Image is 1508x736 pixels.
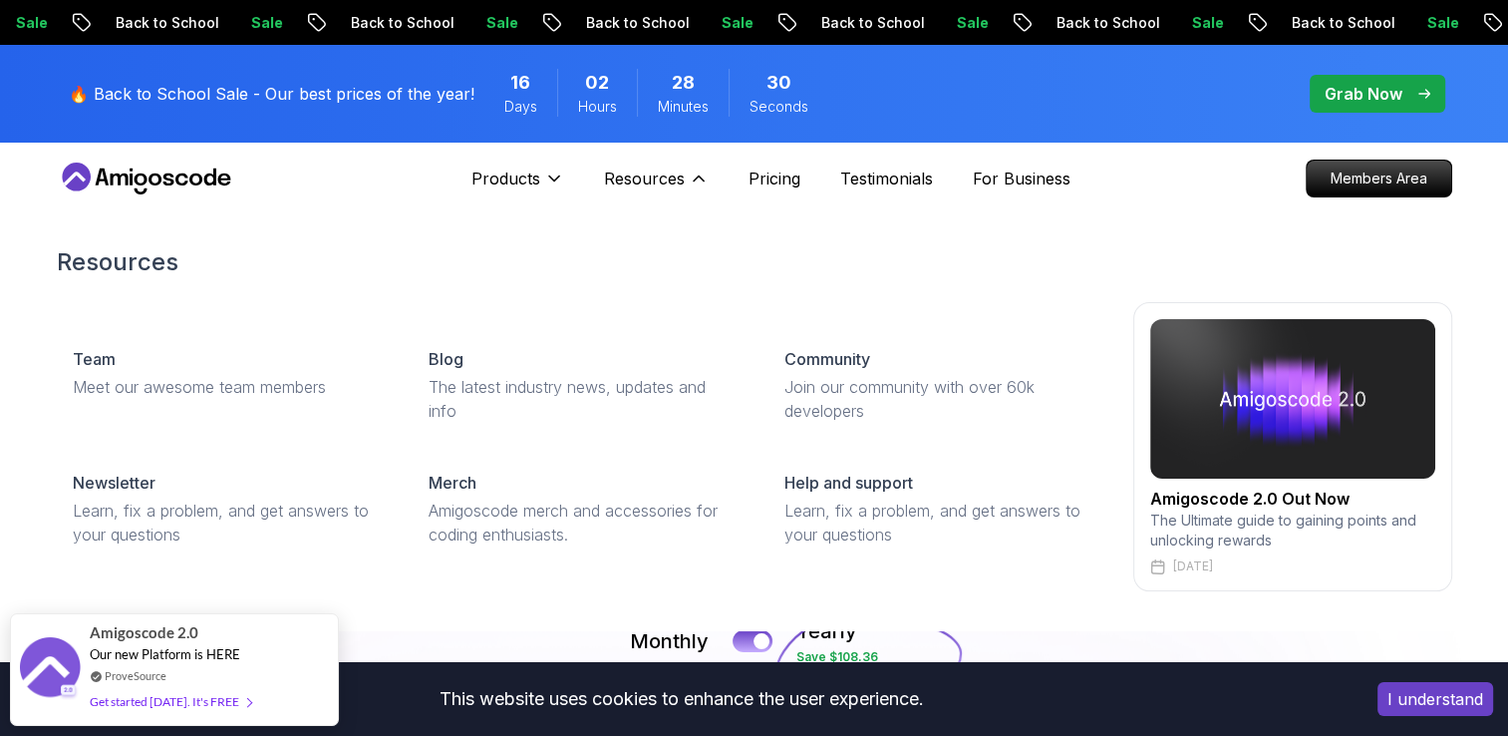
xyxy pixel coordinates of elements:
p: Join our community with over 60k developers [784,375,1092,423]
h2: Resources [57,246,1452,278]
p: Merch [429,471,476,495]
p: Team [73,347,116,371]
p: Back to School [335,13,470,33]
p: Products [471,167,540,190]
p: Sale [941,13,1005,33]
p: Sale [470,13,534,33]
p: The Ultimate guide to gaining points and unlocking rewards [1150,511,1435,551]
span: Seconds [750,97,808,117]
p: Sale [706,13,769,33]
a: MerchAmigoscode merch and accessories for coding enthusiasts. [413,455,753,562]
p: Back to School [570,13,706,33]
p: Blog [429,347,463,371]
p: Members Area [1307,161,1451,196]
span: 16 Days [510,69,530,97]
p: Learn, fix a problem, and get answers to your questions [73,499,381,547]
span: Our new Platform is HERE [90,646,240,662]
p: 🔥 Back to School Sale - Our best prices of the year! [69,82,474,106]
p: Meet our awesome team members [73,375,381,399]
p: [DATE] [1173,558,1213,574]
a: TeamMeet our awesome team members [57,331,397,415]
a: amigoscode 2.0Amigoscode 2.0 Out NowThe Ultimate guide to gaining points and unlocking rewards[DATE] [1133,302,1452,591]
span: Days [504,97,537,117]
p: Back to School [100,13,235,33]
p: Back to School [1041,13,1176,33]
p: Amigoscode merch and accessories for coding enthusiasts. [429,499,737,547]
div: Get started [DATE]. It's FREE [90,690,251,713]
a: NewsletterLearn, fix a problem, and get answers to your questions [57,455,397,562]
button: Accept cookies [1377,682,1493,716]
button: Resources [604,167,709,206]
button: Products [471,167,564,206]
p: Grab Now [1325,82,1402,106]
p: Back to School [1276,13,1411,33]
p: Back to School [805,13,941,33]
p: The latest industry news, updates and info [429,375,737,423]
span: 30 Seconds [766,69,791,97]
a: Members Area [1306,160,1452,197]
p: Sale [1176,13,1240,33]
a: Testimonials [840,167,933,190]
h2: Amigoscode 2.0 Out Now [1150,487,1435,511]
a: For Business [973,167,1070,190]
a: ProveSource [105,667,166,684]
p: Resources [604,167,685,190]
p: Sale [235,13,299,33]
span: Minutes [658,97,709,117]
span: 28 Minutes [672,69,695,97]
span: Amigoscode 2.0 [90,621,198,644]
p: Newsletter [73,471,155,495]
span: Hours [578,97,617,117]
div: This website uses cookies to enhance the user experience. [15,677,1348,721]
a: Pricing [749,167,800,190]
img: provesource social proof notification image [20,637,80,702]
img: amigoscode 2.0 [1150,319,1435,479]
a: CommunityJoin our community with over 60k developers [768,331,1108,439]
p: Sale [1411,13,1475,33]
span: 2 Hours [585,69,609,97]
p: Monthly [630,627,709,655]
a: Help and supportLearn, fix a problem, and get answers to your questions [768,455,1108,562]
p: Learn, fix a problem, and get answers to your questions [784,499,1092,547]
a: BlogThe latest industry news, updates and info [413,331,753,439]
p: Community [784,347,870,371]
p: Help and support [784,471,913,495]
